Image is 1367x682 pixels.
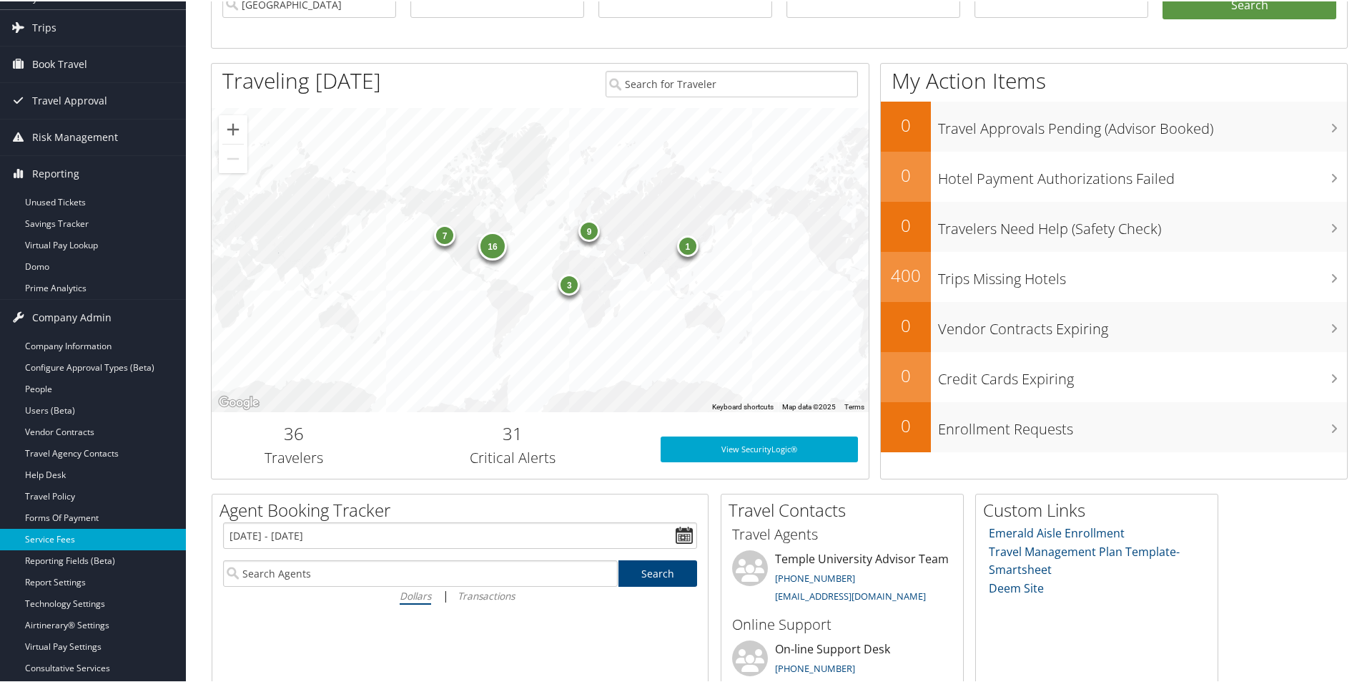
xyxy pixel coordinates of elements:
a: Search [618,559,698,585]
button: Zoom out [219,143,247,172]
h2: Agent Booking Tracker [219,497,708,521]
span: Reporting [32,155,79,190]
h3: Enrollment Requests [938,411,1347,438]
a: 0Travel Approvals Pending (Advisor Booked) [881,100,1347,150]
h2: 0 [881,312,931,336]
span: Company Admin [32,298,112,334]
a: [EMAIL_ADDRESS][DOMAIN_NAME] [775,588,926,601]
a: Open this area in Google Maps (opens a new window) [215,392,262,411]
h2: Travel Contacts [729,497,963,521]
a: 0Enrollment Requests [881,401,1347,451]
a: Emerald Aisle Enrollment [989,524,1125,540]
h2: 0 [881,162,931,186]
h3: Online Support [732,613,952,633]
a: [PHONE_NUMBER] [775,661,855,673]
a: Travel Management Plan Template- Smartsheet [989,542,1180,577]
a: 0Travelers Need Help (Safety Check) [881,200,1347,250]
span: Book Travel [32,45,87,81]
h2: Custom Links [983,497,1218,521]
h3: Hotel Payment Authorizations Failed [938,160,1347,187]
div: 7 [434,223,455,245]
h3: Credit Cards Expiring [938,361,1347,388]
h3: Travelers Need Help (Safety Check) [938,210,1347,238]
h3: Trips Missing Hotels [938,260,1347,288]
div: 9 [578,219,600,240]
h2: 0 [881,212,931,236]
h2: 31 [387,420,639,444]
div: 16 [478,230,507,259]
input: Search Agents [223,559,618,585]
span: Travel Approval [32,82,107,117]
a: Deem Site [989,579,1044,595]
input: Search for Traveler [606,69,858,96]
img: Google [215,392,262,411]
a: 0Hotel Payment Authorizations Failed [881,150,1347,200]
a: [PHONE_NUMBER] [775,570,855,583]
li: Temple University Advisor Team [725,549,959,608]
h3: Travelers [222,447,365,467]
button: Keyboard shortcuts [712,401,774,411]
a: 0Credit Cards Expiring [881,351,1347,401]
a: Terms (opens in new tab) [844,401,864,409]
h3: Critical Alerts [387,447,639,467]
button: Zoom in [219,114,247,142]
h2: 36 [222,420,365,444]
div: 1 [676,233,698,255]
i: Transactions [458,588,515,601]
h3: Travel Agents [732,523,952,543]
span: Risk Management [32,118,118,154]
h1: Traveling [DATE] [222,64,381,94]
span: Trips [32,9,56,44]
h2: 0 [881,362,931,386]
span: Map data ©2025 [782,401,836,409]
h2: 400 [881,262,931,286]
a: View SecurityLogic® [661,435,858,461]
a: 0Vendor Contracts Expiring [881,301,1347,351]
a: 400Trips Missing Hotels [881,250,1347,301]
h1: My Action Items [881,64,1347,94]
div: | [223,585,697,603]
h2: 0 [881,412,931,437]
h2: 0 [881,112,931,136]
div: 3 [558,273,580,294]
i: Dollars [400,588,431,601]
h3: Vendor Contracts Expiring [938,311,1347,338]
h3: Travel Approvals Pending (Advisor Booked) [938,110,1347,137]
